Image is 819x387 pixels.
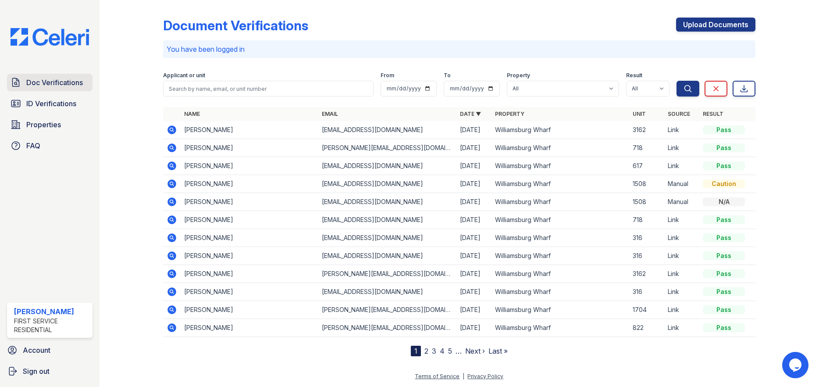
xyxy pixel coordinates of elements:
td: [EMAIL_ADDRESS][DOMAIN_NAME] [318,211,456,229]
td: [EMAIL_ADDRESS][DOMAIN_NAME] [318,229,456,247]
td: 3162 [629,265,664,283]
div: Pass [703,233,745,242]
td: [DATE] [456,139,491,157]
td: [EMAIL_ADDRESS][DOMAIN_NAME] [318,283,456,301]
div: Pass [703,269,745,278]
span: FAQ [26,140,40,151]
td: Williamsburg Wharf [491,121,630,139]
td: Williamsburg Wharf [491,265,630,283]
td: 718 [629,211,664,229]
span: ID Verifications [26,98,76,109]
div: Pass [703,287,745,296]
span: Sign out [23,366,50,376]
div: Pass [703,143,745,152]
td: Link [664,229,699,247]
label: Property [507,72,530,79]
td: [DATE] [456,157,491,175]
td: [EMAIL_ADDRESS][DOMAIN_NAME] [318,193,456,211]
span: Doc Verifications [26,77,83,88]
div: [PERSON_NAME] [14,306,89,317]
input: Search by name, email, or unit number [163,81,374,97]
td: 1704 [629,301,664,319]
td: [PERSON_NAME][EMAIL_ADDRESS][DOMAIN_NAME] [318,139,456,157]
td: [PERSON_NAME] [181,301,319,319]
a: Privacy Policy [467,373,503,380]
td: 718 [629,139,664,157]
p: You have been logged in [167,44,752,54]
a: Result [703,111,723,117]
div: Pass [703,251,745,260]
a: Next › [465,347,485,355]
td: [DATE] [456,211,491,229]
div: | [463,373,464,380]
a: Properties [7,116,93,133]
td: [DATE] [456,175,491,193]
a: 3 [432,347,436,355]
label: Result [626,72,642,79]
div: Pass [703,323,745,332]
td: 1508 [629,175,664,193]
a: Source [668,111,690,117]
td: Williamsburg Wharf [491,319,630,337]
td: Williamsburg Wharf [491,193,630,211]
td: [EMAIL_ADDRESS][DOMAIN_NAME] [318,157,456,175]
td: [DATE] [456,229,491,247]
td: Manual [664,193,699,211]
td: [EMAIL_ADDRESS][DOMAIN_NAME] [318,121,456,139]
label: From [381,72,394,79]
td: [PERSON_NAME] [181,319,319,337]
td: 1508 [629,193,664,211]
span: … [456,346,462,356]
td: Link [664,121,699,139]
td: 316 [629,247,664,265]
td: 822 [629,319,664,337]
td: [DATE] [456,247,491,265]
div: Pass [703,125,745,134]
td: Williamsburg Wharf [491,175,630,193]
td: Link [664,283,699,301]
td: Williamsburg Wharf [491,283,630,301]
td: Link [664,139,699,157]
td: [PERSON_NAME][EMAIL_ADDRESS][DOMAIN_NAME] [318,301,456,319]
a: Terms of Service [415,373,459,380]
iframe: chat widget [782,352,810,378]
td: Link [664,319,699,337]
td: Manual [664,175,699,193]
td: [EMAIL_ADDRESS][DOMAIN_NAME] [318,247,456,265]
div: First Service Residential [14,317,89,334]
button: Sign out [4,362,96,380]
td: [PERSON_NAME] [181,283,319,301]
td: [PERSON_NAME] [181,247,319,265]
td: [PERSON_NAME][EMAIL_ADDRESS][DOMAIN_NAME] [318,265,456,283]
td: Link [664,157,699,175]
label: To [444,72,451,79]
a: Account [4,341,96,359]
td: [PERSON_NAME] [181,229,319,247]
td: 316 [629,229,664,247]
td: Link [664,301,699,319]
td: [PERSON_NAME] [181,121,319,139]
a: 4 [440,347,445,355]
img: CE_Logo_Blue-a8612792a0a2168367f1c8372b55b34899dd931a85d93a1a3d3e32e68fde9ad4.png [4,28,96,46]
td: Williamsburg Wharf [491,247,630,265]
a: 2 [424,347,428,355]
div: Pass [703,161,745,170]
div: Pass [703,215,745,224]
span: Account [23,345,50,355]
a: Last » [488,347,508,355]
a: Unit [633,111,646,117]
td: [PERSON_NAME] [181,175,319,193]
td: Link [664,211,699,229]
td: [EMAIL_ADDRESS][DOMAIN_NAME] [318,175,456,193]
td: [PERSON_NAME] [181,265,319,283]
a: FAQ [7,137,93,154]
td: [DATE] [456,121,491,139]
td: Williamsburg Wharf [491,139,630,157]
td: [PERSON_NAME] [181,211,319,229]
a: Date ▼ [460,111,481,117]
td: Link [664,265,699,283]
td: Williamsburg Wharf [491,211,630,229]
div: N/A [703,197,745,206]
td: [DATE] [456,319,491,337]
td: 617 [629,157,664,175]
